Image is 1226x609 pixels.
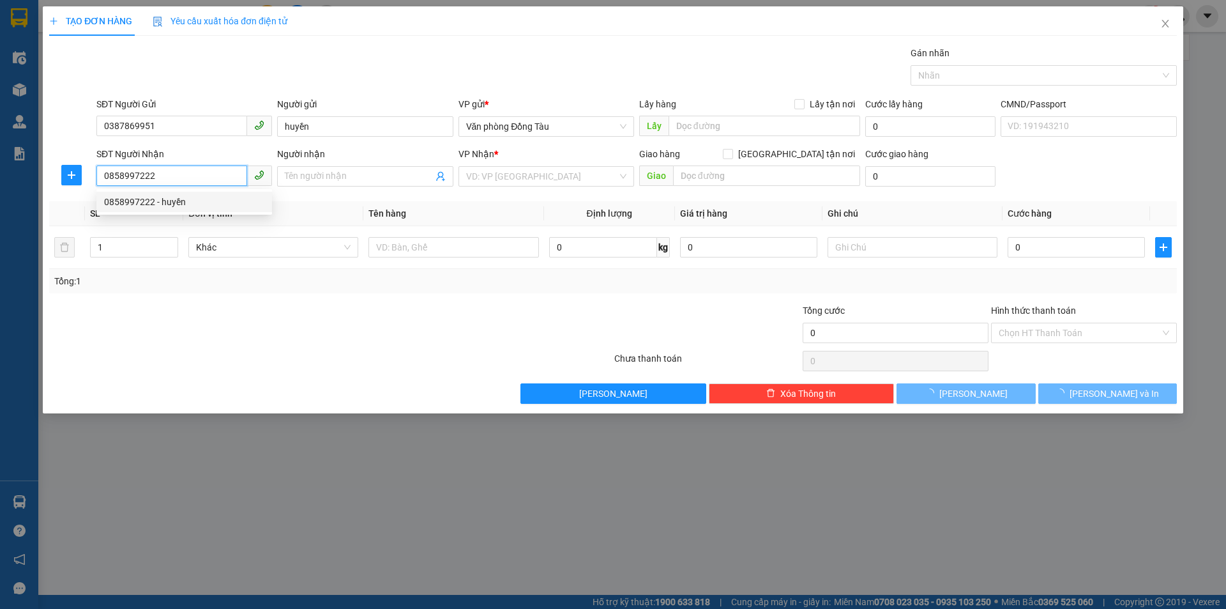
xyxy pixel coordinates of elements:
img: logo.jpg [16,16,80,80]
span: Tên hàng [368,208,406,219]
input: Dọc đường [669,116,860,136]
div: SĐT Người Nhận [96,147,272,161]
span: Lấy tận nơi [805,97,860,111]
input: Dọc đường [673,166,860,186]
button: plus [61,165,82,185]
span: [PERSON_NAME] [939,387,1008,401]
input: 0 [680,237,817,258]
label: Hình thức thanh toán [991,305,1076,316]
div: Chưa thanh toán [613,351,801,374]
div: Tổng: 1 [54,274,473,288]
li: Hotline: 1900888999 [71,79,290,95]
span: Giao hàng [639,149,680,159]
span: Yêu cầu xuất hóa đơn điện tử [153,16,287,26]
img: icon [153,17,163,27]
button: Close [1147,6,1183,42]
button: deleteXóa Thông tin [709,383,895,404]
span: user-add [435,171,446,181]
div: Người gửi [277,97,453,111]
span: Lấy hàng [639,99,676,109]
button: delete [54,237,75,258]
b: 36 Limousine [134,15,226,31]
input: Cước giao hàng [865,166,995,187]
button: [PERSON_NAME] [520,383,706,404]
button: [PERSON_NAME] [897,383,1035,404]
li: 01A03 [GEOGRAPHIC_DATA], [GEOGRAPHIC_DATA] ( bên cạnh cây xăng bến xe phía Bắc cũ) [71,31,290,79]
span: phone [254,120,264,130]
label: Cước giao hàng [865,149,928,159]
input: Cước lấy hàng [865,116,995,137]
span: [PERSON_NAME] [579,387,647,401]
label: Cước lấy hàng [865,99,923,109]
span: SL [90,208,100,219]
span: close [1160,19,1170,29]
span: [GEOGRAPHIC_DATA] tận nơi [733,147,860,161]
span: loading [1056,389,1070,397]
div: Người nhận [277,147,453,161]
span: Tổng cước [803,305,845,316]
th: Ghi chú [822,201,1003,226]
span: [PERSON_NAME] và In [1070,387,1159,401]
span: Giá trị hàng [680,208,727,219]
span: plus [62,170,81,180]
span: kg [657,237,670,258]
span: Khác [196,238,351,257]
span: plus [49,17,58,26]
span: Cước hàng [1008,208,1052,219]
div: SĐT Người Gửi [96,97,272,111]
label: Gán nhãn [911,48,950,58]
span: loading [925,389,939,397]
span: Văn phòng Đồng Tàu [466,117,626,136]
span: Định lượng [587,208,632,219]
span: Lấy [639,116,669,136]
div: CMND/Passport [1001,97,1176,111]
div: 0858997222 - huyền [96,192,272,212]
div: 0858997222 - huyền [104,195,264,209]
span: delete [766,389,775,399]
span: Xóa Thông tin [780,387,836,401]
button: [PERSON_NAME] và In [1038,383,1177,404]
button: plus [1155,237,1172,258]
input: VD: Bàn, Ghế [368,237,538,258]
span: Giao [639,166,673,186]
span: VP Nhận [458,149,494,159]
input: Ghi Chú [828,237,997,258]
span: plus [1156,242,1171,252]
div: VP gửi [458,97,634,111]
span: phone [254,170,264,180]
span: TẠO ĐƠN HÀNG [49,16,132,26]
